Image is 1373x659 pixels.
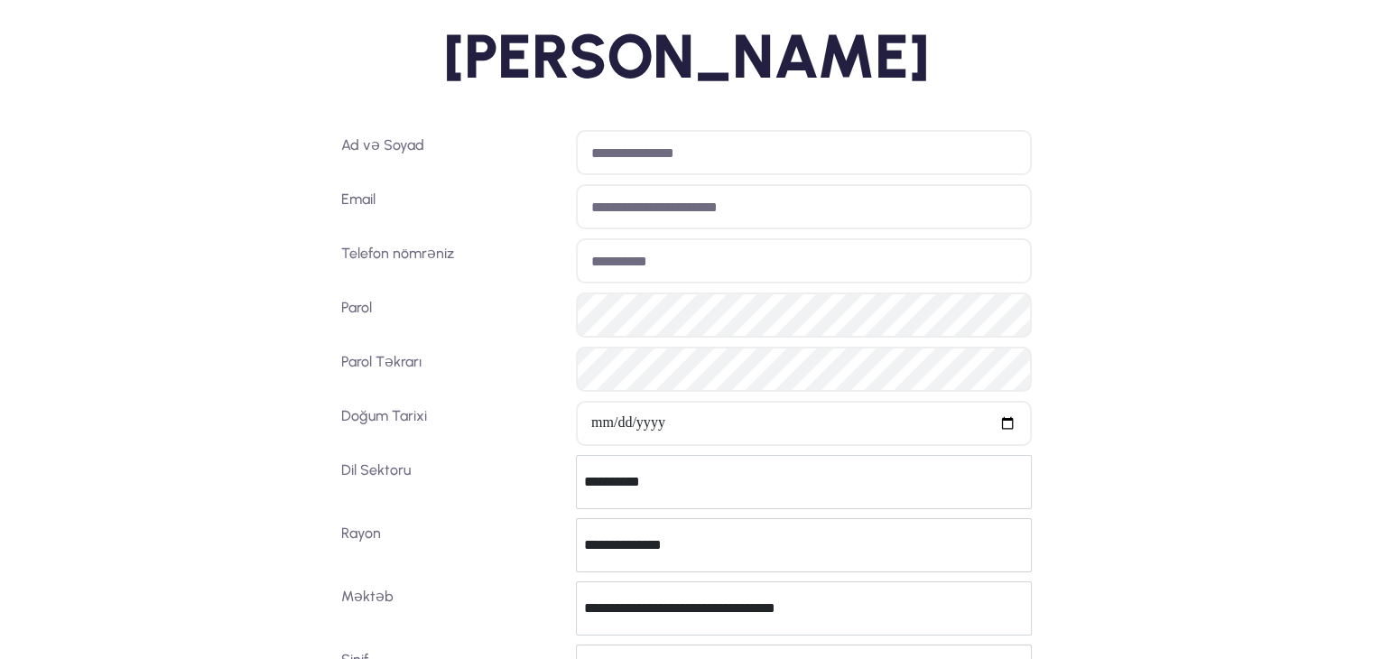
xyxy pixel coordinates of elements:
label: Ad və Soyad [335,130,570,175]
label: Doğum Tarixi [335,401,570,446]
label: Parol [335,292,570,338]
label: Dil Sektoru [335,455,570,509]
label: Parol Təkrarı [335,347,570,392]
label: Məktəb [335,581,570,636]
label: Rayon [335,518,570,572]
h2: [PERSON_NAME] [165,18,1208,94]
label: Telefon nömrəniz [335,238,570,283]
label: Email [335,184,570,229]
